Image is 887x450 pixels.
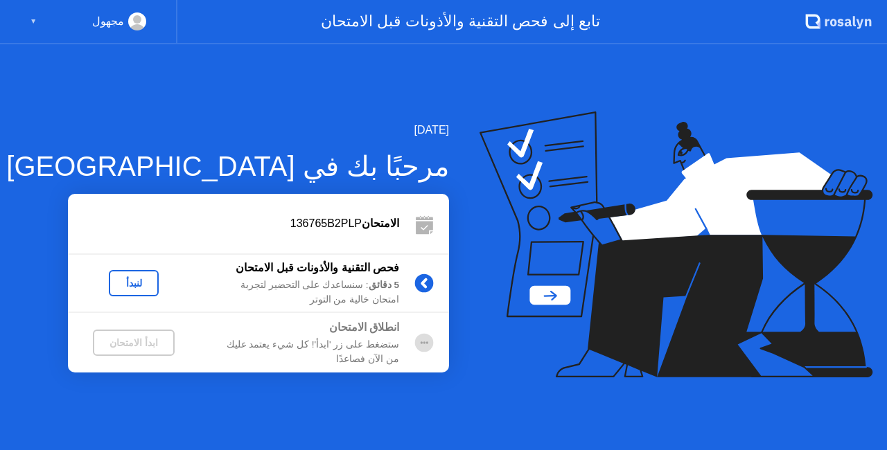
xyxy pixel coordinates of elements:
div: [DATE] [6,122,449,138]
button: لنبدأ [109,270,159,296]
b: 5 دقائق [369,280,399,290]
div: مجهول [92,12,124,30]
b: انطلاق الامتحان [329,321,399,333]
div: : سنساعدك على التحضير لتجربة امتحان خالية من التوتر [200,278,399,307]
div: ▼ [30,12,37,30]
b: الامتحان [362,217,399,229]
b: فحص التقنية والأذونات قبل الامتحان [236,262,399,273]
div: 136765B2PLP [68,215,399,232]
div: لنبدأ [114,278,153,289]
div: مرحبًا بك في [GEOGRAPHIC_DATA] [6,145,449,187]
div: ستضغط على زر 'ابدأ'! كل شيء يعتمد عليك من الآن فصاعدًا [200,338,399,366]
button: ابدأ الامتحان [93,330,175,356]
div: ابدأ الامتحان [98,337,169,348]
